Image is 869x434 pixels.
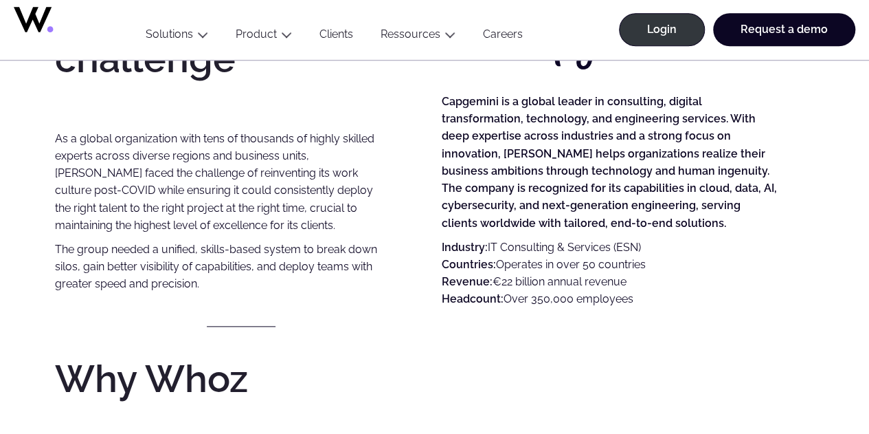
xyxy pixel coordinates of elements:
[132,28,222,46] button: Solutions
[442,292,504,305] strong: Headcount:
[55,241,390,293] p: The group needed a unified, skills-based system to break down silos, gain better visibility of ca...
[442,95,777,230] strong: Capgemini is a global leader in consulting, digital transformation, technology, and engineering s...
[367,28,469,46] button: Ressources
[778,343,850,415] iframe: Chatbot
[469,28,537,46] a: Careers
[236,28,277,41] a: Product
[381,28,440,41] a: Ressources
[442,239,777,308] p: IT Consulting & Services (ESN) Operates in over 50 countries €22 billion annual revenue Over 350,...
[222,28,306,46] button: Product
[619,13,705,46] a: Login
[55,112,390,234] p: As a global organization with tens of thousands of highly skilled experts across diverse regions ...
[55,360,428,398] h2: Why Whoz
[442,258,496,271] strong: Countries:
[442,241,488,254] strong: Industry:
[55,2,428,78] h2: Capgemini challenge
[306,28,367,46] a: Clients
[442,275,493,288] strong: Revenue:
[713,13,855,46] a: Request a demo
